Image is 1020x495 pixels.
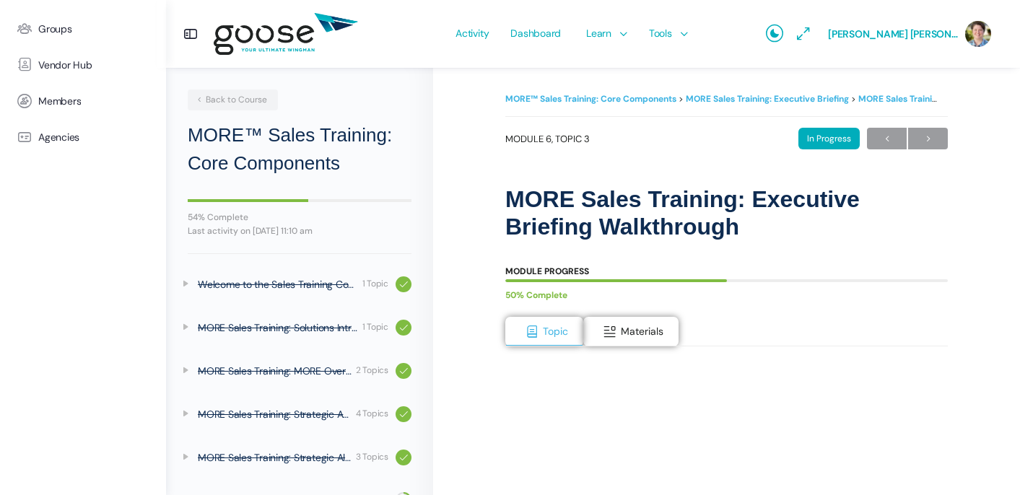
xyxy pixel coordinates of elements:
div: Last activity on [DATE] 11:10 am [188,227,411,235]
span: Members [38,95,81,108]
iframe: Chat Widget [948,426,1020,495]
a: ←Previous [867,128,907,149]
div: 3 Topics [356,450,388,464]
a: MORE Sales Training: Solutions Introduced 1 Topic [166,308,433,347]
span: Topic [543,325,568,338]
div: MORE Sales Training: MORE Overview [198,363,352,379]
div: In Progress [798,128,860,149]
a: Next→ [908,128,948,149]
span: → [908,129,948,149]
a: Members [7,83,159,119]
span: [PERSON_NAME] [PERSON_NAME] [828,27,958,40]
div: 2 Topics [356,364,388,377]
div: 1 Topic [362,320,388,334]
a: Back to Course [188,89,278,110]
a: MORE™ Sales Training: Core Components [505,93,676,105]
span: Groups [38,23,72,35]
h1: MORE Sales Training: Executive Briefing Walkthrough [505,185,948,241]
a: Agencies [7,119,159,155]
div: 4 Topics [356,407,388,421]
div: MORE Sales Training: Strategic Analysis [198,406,352,422]
div: 54% Complete [188,213,411,222]
a: MORE Sales Training: Strategic Alignment Plan 3 Topics [166,438,433,477]
div: MORE Sales Training: Solutions Introduced [198,320,358,336]
span: Back to Course [195,94,267,105]
a: MORE Sales Training: Strategic Analysis 4 Topics [166,395,433,434]
a: MORE Sales Training: Executive Briefing [686,93,849,105]
span: Materials [621,325,663,338]
div: Welcome to the Sales Training Course [198,276,358,292]
div: 1 Topic [362,277,388,291]
div: MORE Sales Training: Strategic Alignment Plan [198,450,352,465]
span: ← [867,129,907,149]
a: Vendor Hub [7,47,159,83]
span: Agencies [38,131,79,144]
div: Module Progress [505,267,589,276]
span: Vendor Hub [38,59,92,71]
h2: MORE™ Sales Training: Core Components [188,121,411,178]
a: MORE Sales Training: MORE Overview 2 Topics [166,351,433,390]
span: Module 6, Topic 3 [505,134,590,144]
a: Welcome to the Sales Training Course 1 Topic [166,265,433,304]
a: Groups [7,11,159,47]
div: 50% Complete [505,286,933,305]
